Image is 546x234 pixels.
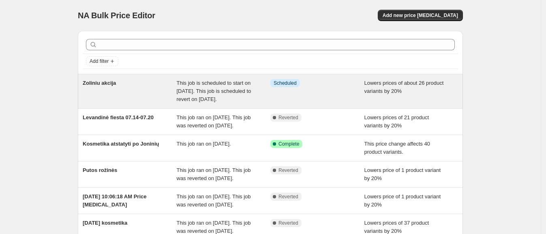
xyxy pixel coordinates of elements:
button: Add new price [MEDICAL_DATA] [378,10,463,21]
span: Add new price [MEDICAL_DATA] [383,12,458,19]
span: This job is scheduled to start on [DATE]. This job is scheduled to revert on [DATE]. [177,80,251,102]
span: Reverted [278,114,298,121]
span: Reverted [278,167,298,174]
span: Lowers price of 1 product variant by 20% [364,167,441,181]
span: Complete [278,141,299,147]
span: Levandinė fiesta 07.14-07.20 [83,114,154,120]
span: Scheduled [274,80,297,86]
span: This price change affects 40 product variants. [364,141,430,155]
span: This job ran on [DATE]. This job was reverted on [DATE]. [177,193,251,208]
span: This job ran on [DATE]. This job was reverted on [DATE]. [177,114,251,129]
span: NA Bulk Price Editor [78,11,155,20]
span: Lowers prices of 21 product variants by 20% [364,114,429,129]
span: This job ran on [DATE]. This job was reverted on [DATE]. [177,167,251,181]
span: Lowers prices of about 26 product variants by 20% [364,80,444,94]
span: [DATE] kosmetika [83,220,127,226]
span: This job ran on [DATE]. [177,141,231,147]
span: Add filter [90,58,109,64]
span: Reverted [278,220,298,226]
span: [DATE] 10:06:18 AM Price [MEDICAL_DATA] [83,193,147,208]
span: Reverted [278,193,298,200]
button: Add filter [86,56,118,66]
span: Putos rožinės [83,167,117,173]
span: Zoliniu akcija [83,80,116,86]
span: Kosmetika atstatyti po Joninių [83,141,159,147]
span: Lowers price of 1 product variant by 20% [364,193,441,208]
span: This job ran on [DATE]. This job was reverted on [DATE]. [177,220,251,234]
span: Lowers prices of 37 product variants by 20% [364,220,429,234]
